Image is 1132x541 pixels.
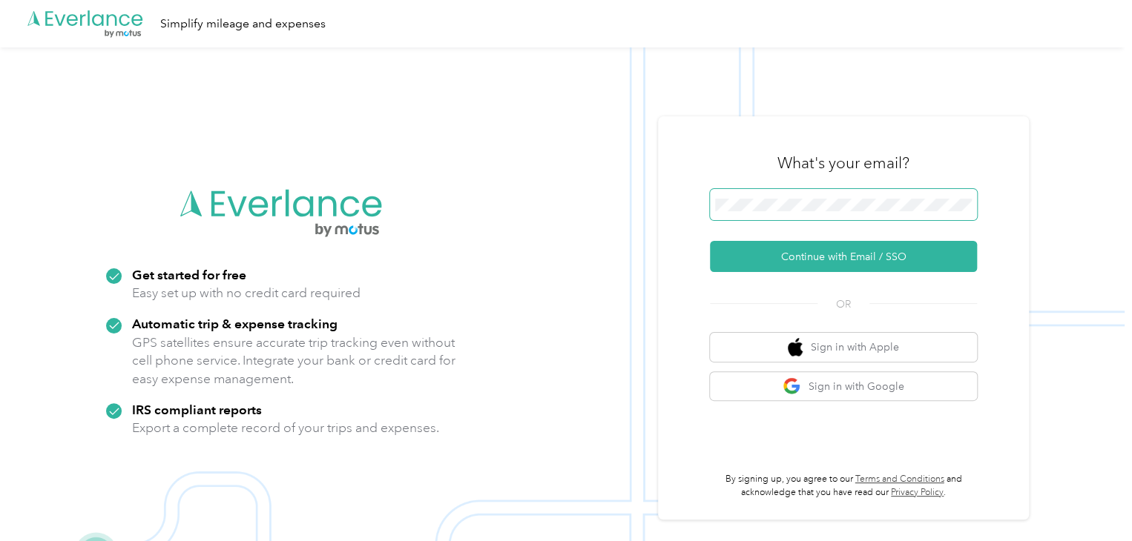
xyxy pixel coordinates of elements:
[710,372,977,401] button: google logoSign in with Google
[132,284,361,302] p: Easy set up with no credit card required
[710,241,977,272] button: Continue with Email / SSO
[132,333,456,388] p: GPS satellites ensure accurate trip tracking even without cell phone service. Integrate your bank...
[132,419,439,437] p: Export a complete record of your trips and expenses.
[132,316,338,331] strong: Automatic trip & expense tracking
[710,333,977,362] button: apple logoSign in with Apple
[777,153,909,173] h3: What's your email?
[783,377,801,396] img: google logo
[160,15,326,33] div: Simplify mileage and expenses
[710,473,977,499] p: By signing up, you agree to our and acknowledge that you have read our .
[788,338,803,356] img: apple logo
[855,474,944,485] a: Terms and Conditions
[817,296,869,312] span: OR
[132,402,262,417] strong: IRS compliant reports
[132,267,246,282] strong: Get started for free
[891,487,944,498] a: Privacy Policy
